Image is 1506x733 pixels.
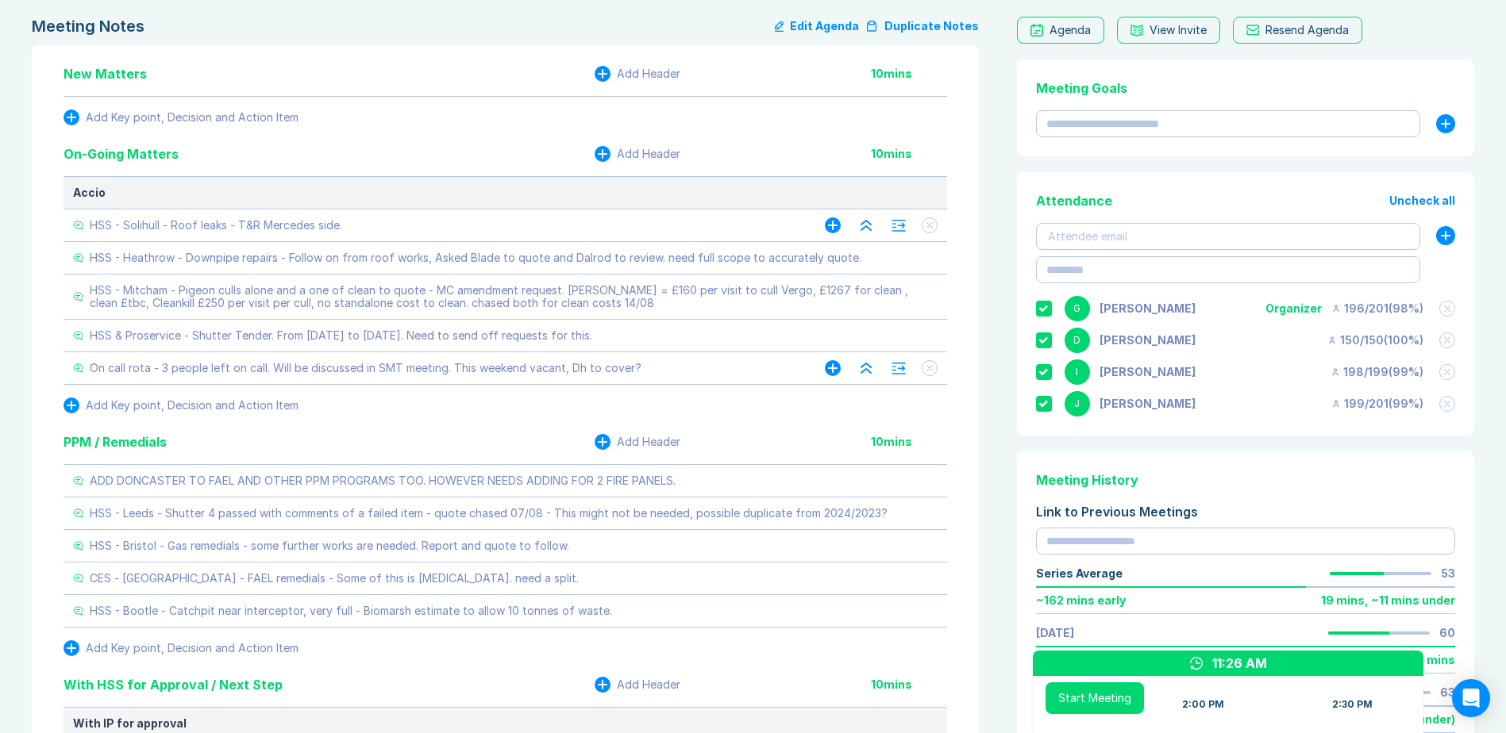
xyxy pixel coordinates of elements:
[73,186,938,199] div: Accio
[1046,682,1144,714] button: Start Meeting
[1452,679,1490,717] div: Open Intercom Messenger
[1100,397,1196,410] div: Jonny Welbourn
[1036,470,1455,489] div: Meeting History
[1396,713,1455,726] div: ( 29 under )
[595,677,680,693] button: Add Header
[86,111,299,124] div: Add Key point, Decision and Action Item
[1050,24,1091,36] div: Agenda
[64,144,179,163] div: On-Going Matters
[1117,17,1220,44] button: View Invite
[871,67,947,80] div: 10 mins
[1327,334,1423,347] div: 150 / 150 ( 100 %)
[865,17,979,36] button: Duplicate Notes
[1440,686,1455,699] div: 63
[64,640,299,656] button: Add Key point, Decision and Action Item
[617,148,680,160] div: Add Header
[775,17,859,36] button: Edit Agenda
[1036,567,1123,580] div: Series Average
[1212,654,1267,673] div: 11:26 AM
[90,251,861,264] div: HSS - Heathrow - Downpipe repairs - Follow on from roof works, Asked Blade to quote and Dalrod to...
[1439,627,1455,639] div: 60
[1389,194,1455,207] button: Uncheck all
[64,675,283,694] div: With HSS for Approval / Next Step
[1150,24,1207,36] div: View Invite
[1321,594,1455,607] div: 19 mins , ~ 11 mins under
[1233,17,1362,44] button: Resend Agenda
[1100,334,1196,347] div: David Hayter
[90,219,342,232] div: HSS - Solihull - Roof leaks - T&R Mercedes side.
[1265,302,1322,315] div: Organizer
[86,642,299,654] div: Add Key point, Decision and Action Item
[871,148,947,160] div: 10 mins
[617,67,680,80] div: Add Header
[595,66,680,82] button: Add Header
[73,717,938,730] div: With IP for approval
[64,64,147,83] div: New Matters
[1036,594,1126,607] div: ~ 162 mins early
[595,434,680,450] button: Add Header
[871,678,947,691] div: 10 mins
[1036,502,1455,521] div: Link to Previous Meetings
[90,507,888,520] div: HSS - Leeds - Shutter 4 passed with comments of a failed item - quote chased 07/08 - This might n...
[90,284,938,309] div: HSS - Mitcham - Pigeon culls alone and a one of clean to quote - MC amendment request. [PERSON_NA...
[1065,391,1090,416] div: J
[1036,191,1112,210] div: Attendance
[1065,359,1090,385] div: I
[90,539,569,552] div: HSS - Bristol - Gas remedials - some further works are needed. Report and quote to follow.
[1265,24,1349,36] div: Resend Agenda
[871,436,947,448] div: 10 mins
[90,329,592,342] div: HSS & Proservice - Shutter Tender. From [DATE] to [DATE]. Need to send off requests for this.
[1017,17,1104,44] a: Agenda
[1182,698,1224,711] div: 2:00 PM
[1036,79,1455,98] div: Meeting Goals
[1065,296,1090,321] div: G
[1409,654,1455,666] div: 30 mins
[90,362,641,374] div: On call rota - 3 people left on call. Will be discussed in SMT meeting. This weekend vacant, Dh t...
[64,397,299,413] button: Add Key point, Decision and Action Item
[1441,567,1455,580] div: 53
[64,432,167,451] div: PPM / Remedials
[1331,302,1423,315] div: 196 / 201 ( 98 %)
[64,109,299,125] button: Add Key point, Decision and Action Item
[1331,366,1423,378] div: 198 / 199 ( 99 %)
[595,146,680,162] button: Add Header
[1100,366,1196,378] div: Iain Parnell
[1036,627,1074,639] a: [DATE]
[1100,302,1196,315] div: Gemma White
[1331,397,1423,410] div: 199 / 201 ( 99 %)
[1065,328,1090,353] div: D
[1332,698,1373,711] div: 2:30 PM
[86,399,299,412] div: Add Key point, Decision and Action Item
[90,474,676,487] div: ADD DONCASTER TO FAEL AND OTHER PPM PROGRAMS TOO. HOWEVER NEEDS ADDING FOR 2 FIRE PANELS.
[32,17,144,36] div: Meeting Notes
[90,604,612,617] div: HSS - Bootle - Catchpit near interceptor, very full - Biomarsh estimate to allow 10 tonnes of waste.
[90,572,579,585] div: CES - [GEOGRAPHIC_DATA] - FAEL remedials - Some of this is [MEDICAL_DATA]. need a split.
[617,436,680,448] div: Add Header
[617,678,680,691] div: Add Header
